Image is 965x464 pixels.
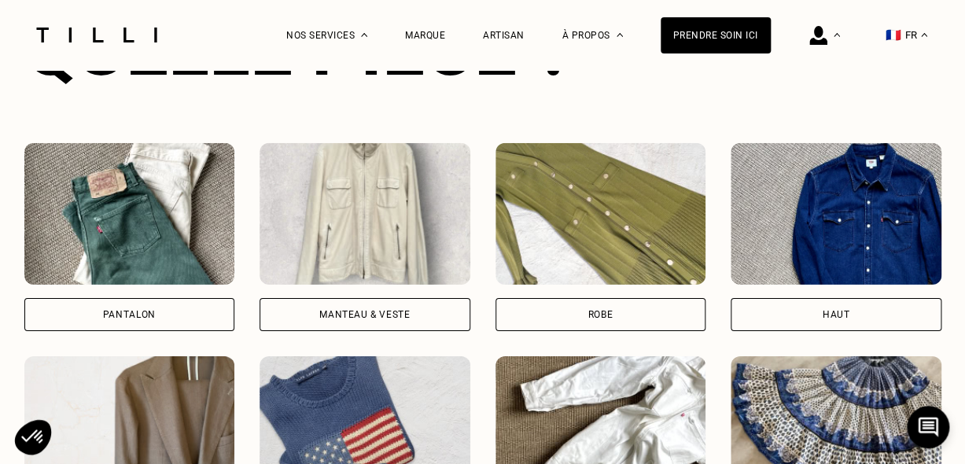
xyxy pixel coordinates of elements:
span: 🇫🇷 [886,28,901,42]
img: Logo du service de couturière Tilli [31,28,163,42]
a: Artisan [483,30,525,41]
img: menu déroulant [921,33,927,37]
img: Tilli retouche votre Haut [731,143,941,285]
div: Haut [823,310,849,319]
div: Manteau & Veste [319,310,410,319]
img: Tilli retouche votre Pantalon [24,143,235,285]
div: Robe [588,310,613,319]
img: Tilli retouche votre Robe [495,143,706,285]
img: icône connexion [809,26,827,45]
img: Menu déroulant [361,33,367,37]
img: Menu déroulant à propos [617,33,623,37]
div: Pantalon [103,310,156,319]
a: Prendre soin ici [661,17,771,53]
img: Menu déroulant [834,33,840,37]
a: Marque [405,30,445,41]
img: Tilli retouche votre Manteau & Veste [260,143,470,285]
